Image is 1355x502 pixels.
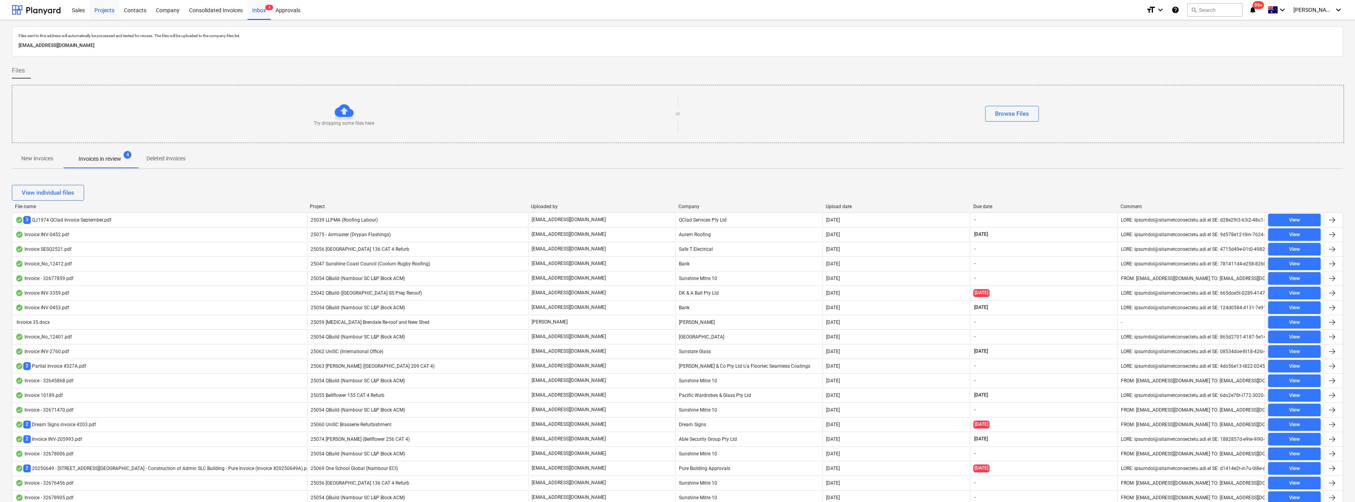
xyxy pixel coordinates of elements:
[311,436,410,442] span: 25074 Keyton (Bellflower 256 CAT 4)
[1289,420,1300,429] div: View
[826,436,840,442] div: [DATE]
[311,407,405,413] span: 25054 QBuild (Nambour SC L&P Block ACM)
[15,305,23,311] div: OCR finished
[311,363,435,369] span: 25063 Keyton (Chancellor Park 209 CAT 4)
[532,348,606,355] p: [EMAIL_ADDRESS][DOMAIN_NAME]
[1268,287,1321,299] button: View
[311,393,384,398] span: 25055 Bellflower 155 CAT 4 Refurb
[1289,347,1300,356] div: View
[15,392,63,399] div: Invoice 10189.pdf
[1268,447,1321,460] button: View
[23,464,31,472] span: 2
[973,436,989,442] span: [DATE]
[826,407,840,413] div: [DATE]
[1268,331,1321,343] button: View
[15,320,50,325] div: Invoice 35.docx
[532,392,606,399] p: [EMAIL_ADDRESS][DOMAIN_NAME]
[826,290,840,296] div: [DATE]
[311,261,430,267] span: 25047 Sunshine Coast Council (Coolum Rugby Roofing)
[311,451,405,457] span: 25054 QBuild (Nambour SC L&P Block ACM)
[973,392,989,399] span: [DATE]
[15,231,23,238] div: OCR finished
[826,305,840,310] div: [DATE]
[15,407,73,413] div: Invoice - 32671470.pdf
[676,111,680,117] p: or
[1289,245,1300,254] div: View
[675,477,823,489] div: Sunshine Mitre 10
[1268,433,1321,446] button: View
[15,421,23,428] div: OCR finished
[826,276,840,281] div: [DATE]
[1268,301,1321,314] button: View
[532,406,606,413] p: [EMAIL_ADDRESS][DOMAIN_NAME]
[23,421,31,428] span: 2
[532,450,606,457] p: [EMAIL_ADDRESS][DOMAIN_NAME]
[675,243,823,256] div: Safe T Electrical
[19,41,1336,50] p: [EMAIL_ADDRESS][DOMAIN_NAME]
[675,258,823,270] div: Bank
[15,217,23,223] div: OCR finished
[23,362,31,370] span: 2
[146,154,186,163] p: Deleted invoices
[1289,274,1300,283] div: View
[675,374,823,387] div: Sunshine Mitre 10
[1289,259,1300,269] div: View
[532,479,606,486] p: [EMAIL_ADDRESS][DOMAIN_NAME]
[675,433,823,446] div: Able Security Group Pty Ltd
[1268,418,1321,431] button: View
[1268,462,1321,475] button: View
[311,320,429,325] span: 25059 Iplex Brendale Re-roof and New Shed
[1289,391,1300,400] div: View
[15,290,69,296] div: Invoice INV-3359.pdf
[973,450,976,457] span: -
[1289,376,1300,385] div: View
[1293,7,1333,13] span: [PERSON_NAME]
[532,436,606,442] p: [EMAIL_ADDRESS][DOMAIN_NAME]
[1268,360,1321,372] button: View
[19,33,1336,38] p: Files sent to this address will automatically be processed and tested for viruses. The files will...
[15,464,311,472] div: 20250649 - [STREET_ADDRESS][GEOGRAPHIC_DATA] - Construction of Admin SLC Building - Pure Invoice ...
[532,363,606,369] p: [EMAIL_ADDRESS][DOMAIN_NAME]
[15,290,23,296] div: OCR finished
[532,231,606,238] p: [EMAIL_ADDRESS][DOMAIN_NAME]
[826,261,840,267] div: [DATE]
[826,320,840,325] div: [DATE]
[1289,406,1300,415] div: View
[532,290,606,296] p: [EMAIL_ADDRESS][DOMAIN_NAME]
[973,333,976,340] span: -
[532,377,606,384] p: [EMAIL_ADDRESS][DOMAIN_NAME]
[532,260,606,267] p: [EMAIL_ADDRESS][DOMAIN_NAME]
[1253,1,1264,9] span: 99+
[15,362,86,370] div: Partial Invoice #327A.pdf
[311,334,405,340] span: 25054 QBuild (Nambour SC L&P Block ACM)
[826,393,840,398] div: [DATE]
[973,421,990,428] span: [DATE]
[973,216,976,223] span: -
[675,214,823,226] div: QClad Services Pty Ltd
[532,304,606,311] p: [EMAIL_ADDRESS][DOMAIN_NAME]
[15,451,73,457] div: Invoice - 32678006.pdf
[1289,230,1300,239] div: View
[973,348,989,355] span: [DATE]
[15,275,23,282] div: OCR finished
[15,378,73,384] div: Invoice - 32645868.pdf
[15,275,73,282] div: Invoice - 32677859.pdf
[973,363,976,369] span: -
[1289,464,1300,473] div: View
[1268,374,1321,387] button: View
[826,349,840,354] div: [DATE]
[531,204,672,209] div: Uploaded by
[675,418,823,431] div: Dream Signs
[973,319,976,325] span: -
[311,349,383,354] span: 25062 UniSC (International Office)
[265,5,273,10] span: 4
[1289,333,1300,342] div: View
[15,216,111,224] div: QJ1974 QClad Invoice September.pdf
[1268,316,1321,329] button: View
[21,154,53,163] p: New invoices
[973,479,976,486] span: -
[15,421,96,428] div: Dream Signs invoice 4203.pdf
[311,246,409,252] span: 25056 Chancellor Park 136 CAT 4 Refurb
[15,451,23,457] div: OCR finished
[675,404,823,416] div: Sunshine Mitre 10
